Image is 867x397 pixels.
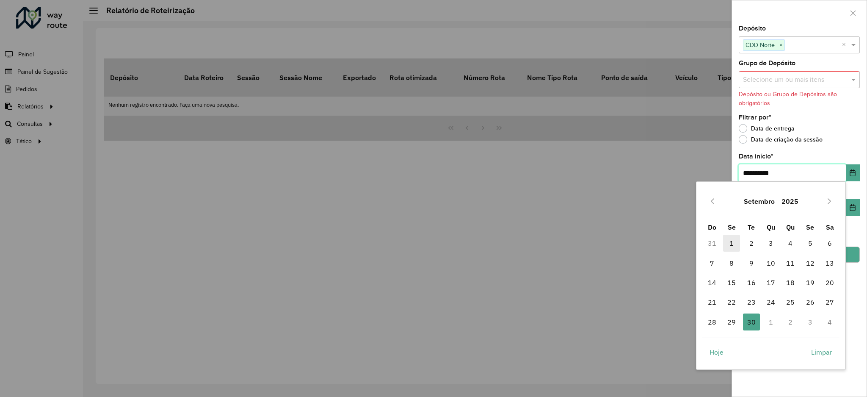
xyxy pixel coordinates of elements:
[702,273,722,292] td: 14
[740,191,778,211] button: Choose Month
[778,191,802,211] button: Choose Year
[821,235,838,252] span: 6
[806,223,814,231] span: Se
[820,253,839,272] td: 13
[739,58,795,68] label: Grupo de Depósito
[704,294,721,311] span: 21
[742,312,761,331] td: 30
[743,274,760,291] span: 16
[723,255,740,272] span: 8
[702,344,731,361] button: Hoje
[820,273,839,292] td: 20
[739,23,766,33] label: Depósito
[762,274,779,291] span: 17
[801,273,820,292] td: 19
[739,91,837,106] formly-validation-message: Depósito ou Grupo de Depósitos são obrigatórios
[821,255,838,272] span: 13
[802,235,819,252] span: 5
[782,274,799,291] span: 18
[702,292,722,312] td: 21
[739,135,823,144] label: Data de criação da sessão
[761,233,781,253] td: 3
[742,253,761,272] td: 9
[742,273,761,292] td: 16
[782,294,799,311] span: 25
[821,274,838,291] span: 20
[761,273,781,292] td: 17
[762,294,779,311] span: 24
[781,253,800,272] td: 11
[820,292,839,312] td: 27
[743,294,760,311] span: 23
[743,235,760,252] span: 2
[761,312,781,331] td: 1
[801,253,820,272] td: 12
[821,294,838,311] span: 27
[696,181,846,369] div: Choose Date
[704,255,721,272] span: 7
[704,274,721,291] span: 14
[801,233,820,253] td: 5
[722,273,741,292] td: 15
[739,151,773,161] label: Data início
[823,194,836,208] button: Next Month
[802,274,819,291] span: 19
[842,40,849,50] span: Clear all
[748,223,755,231] span: Te
[743,255,760,272] span: 9
[708,223,716,231] span: Do
[728,223,736,231] span: Se
[802,294,819,311] span: 26
[804,344,839,361] button: Limpar
[820,233,839,253] td: 6
[781,292,800,312] td: 25
[706,194,719,208] button: Previous Month
[802,255,819,272] span: 12
[846,164,860,181] button: Choose Date
[722,292,741,312] td: 22
[820,312,839,331] td: 4
[722,312,741,331] td: 29
[702,233,722,253] td: 31
[782,235,799,252] span: 4
[710,347,723,357] span: Hoje
[739,124,795,133] label: Data de entrega
[722,233,741,253] td: 1
[782,255,799,272] span: 11
[722,253,741,272] td: 8
[781,312,800,331] td: 2
[786,223,795,231] span: Qu
[781,273,800,292] td: 18
[739,112,771,122] label: Filtrar por
[761,253,781,272] td: 10
[762,255,779,272] span: 10
[702,253,722,272] td: 7
[723,274,740,291] span: 15
[767,223,775,231] span: Qu
[846,199,860,216] button: Choose Date
[723,314,740,330] span: 29
[723,235,740,252] span: 1
[777,40,784,50] span: ×
[743,40,777,50] span: CDD Norte
[723,294,740,311] span: 22
[743,314,760,330] span: 30
[801,292,820,312] td: 26
[826,223,834,231] span: Sa
[811,347,832,357] span: Limpar
[761,292,781,312] td: 24
[801,312,820,331] td: 3
[742,233,761,253] td: 2
[702,312,722,331] td: 28
[704,314,721,330] span: 28
[742,292,761,312] td: 23
[781,233,800,253] td: 4
[762,235,779,252] span: 3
